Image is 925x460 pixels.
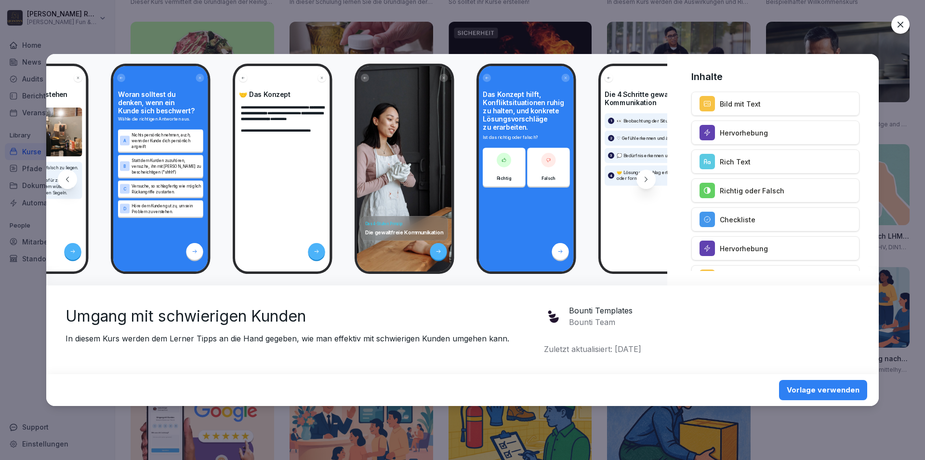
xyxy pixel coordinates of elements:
[66,333,539,344] p: In diesem Kurs werden dem Lerner Tipps an die Hand gegeben, wie man effektiv mit schwierigen Kund...
[544,343,859,355] p: Zuletzt aktualisiert: [DATE]
[544,307,563,326] img: jme54nxg3cx8rhcp4bza1nkh.png
[617,153,687,159] p: 💭 Bedürfnis erkennen und äußern
[483,134,570,141] p: Ist das richtig oder falsch?
[123,187,126,191] p: C
[132,158,201,175] p: Statt dem Kunden zuzuhören, versuche, ihn mit [PERSON_NAME] zu beschwichtigen ("shhh")
[720,99,761,109] p: Bild mit Text
[617,135,680,141] p: ♡ Gefühl erkennen und äußern
[569,316,633,328] p: Bounti Team
[672,69,879,84] h4: Inhalte
[132,203,201,215] p: Höre dem Kunden gut zu, um sein Problem zu verstehen.
[239,90,326,98] h4: 🤝 Das Konzept
[123,138,126,143] p: A
[720,244,768,254] p: Hervorhebung
[605,90,692,107] h4: Die 4 Schritte gewaltfreier Kommunikation
[66,305,539,328] h2: Umgang mit schwierigen Kunden
[787,385,859,395] div: Vorlage verwenden
[365,229,444,236] p: Die gewaltfreie Kommunikation
[610,153,612,159] p: 3
[720,186,784,196] p: Richtig oder Falsch
[610,173,612,178] p: 4
[720,215,755,225] p: Checkliste
[132,132,201,149] p: Nichts persönlich nehmen, auch, wenn der Kunde dich persönlich angreift
[483,90,570,131] h4: Das Konzept hilft, Konfliktsituationen ruhig zu halten, und konkrete Lösungsvorschläge zu erarbei...
[497,175,512,182] p: Richtig
[779,380,867,400] button: Vorlage verwenden
[617,170,688,181] p: 🤝 Lösungsvorschlag erfragen oder formulieren
[720,157,751,167] p: Rich Text
[542,175,555,182] p: Falsch
[123,164,126,168] p: B
[132,183,201,195] p: Versuche, so schlagfertig wie möglich Rückangriffe zu starten.
[617,118,678,124] p: 👀 Beobachtung der Situation
[365,221,444,227] h4: Das 4-Stufen Prinzip
[118,90,203,115] h4: Woran solltest du denken, wenn ein Kunde sich beschwert?
[118,116,203,122] p: Wähle die richtigen Antworten aus.
[610,118,612,124] p: 1
[720,128,768,138] p: Hervorhebung
[123,206,126,211] p: D
[569,305,633,316] p: Bounti Templates
[610,135,612,141] p: 2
